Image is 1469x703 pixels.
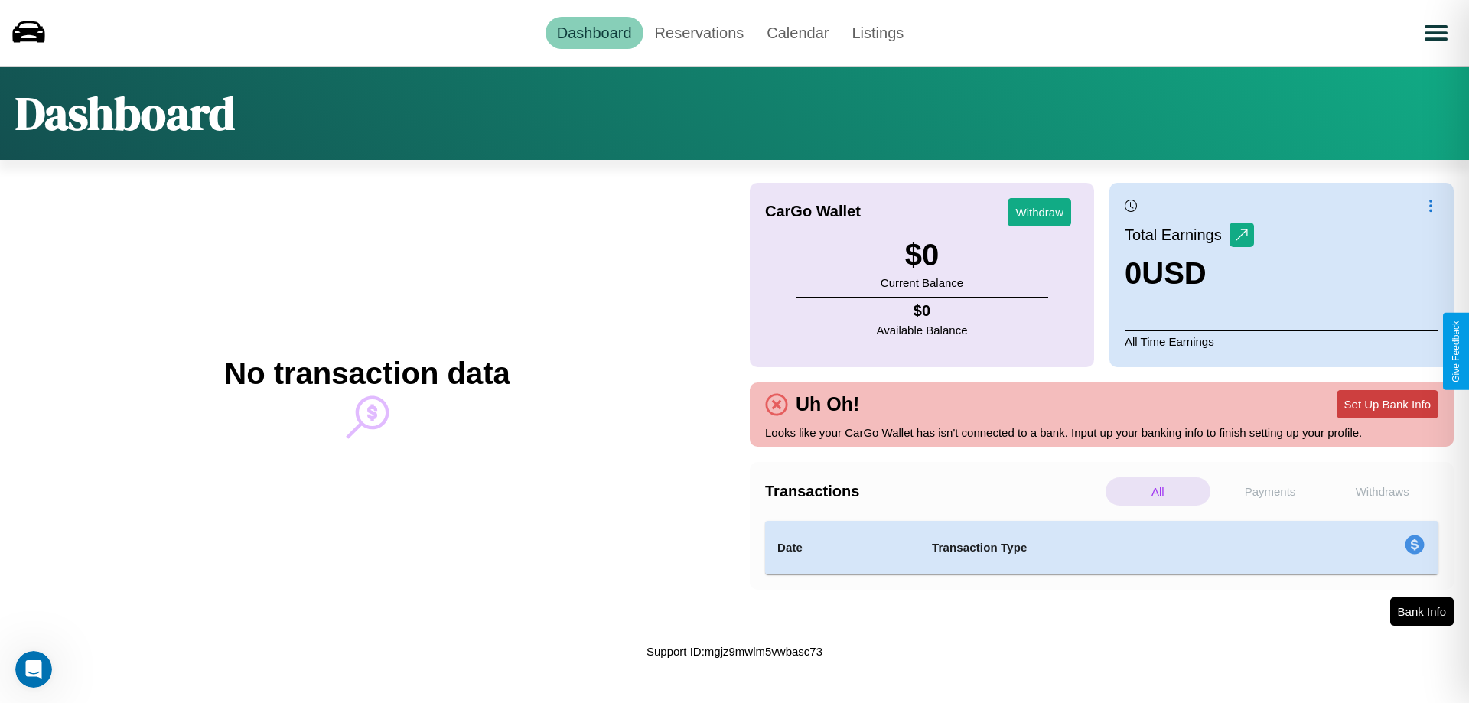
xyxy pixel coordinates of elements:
[1125,330,1438,352] p: All Time Earnings
[15,651,52,688] iframe: Intercom live chat
[881,272,963,293] p: Current Balance
[932,539,1279,557] h4: Transaction Type
[840,17,915,49] a: Listings
[881,238,963,272] h3: $ 0
[15,82,235,145] h1: Dashboard
[788,393,867,415] h4: Uh Oh!
[1106,477,1210,506] p: All
[1125,256,1254,291] h3: 0 USD
[1125,221,1230,249] p: Total Earnings
[765,483,1102,500] h4: Transactions
[755,17,840,49] a: Calendar
[765,521,1438,574] table: simple table
[643,17,756,49] a: Reservations
[777,539,907,557] h4: Date
[1008,198,1071,226] button: Withdraw
[1218,477,1323,506] p: Payments
[224,356,510,391] h2: No transaction data
[765,422,1438,443] p: Looks like your CarGo Wallet has isn't connected to a bank. Input up your banking info to finish ...
[765,203,861,220] h4: CarGo Wallet
[1337,390,1438,418] button: Set Up Bank Info
[546,17,643,49] a: Dashboard
[877,320,968,340] p: Available Balance
[877,302,968,320] h4: $ 0
[647,641,822,662] p: Support ID: mgjz9mwlm5vwbasc73
[1451,321,1461,382] div: Give Feedback
[1330,477,1435,506] p: Withdraws
[1415,11,1458,54] button: Open menu
[1390,597,1454,626] button: Bank Info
